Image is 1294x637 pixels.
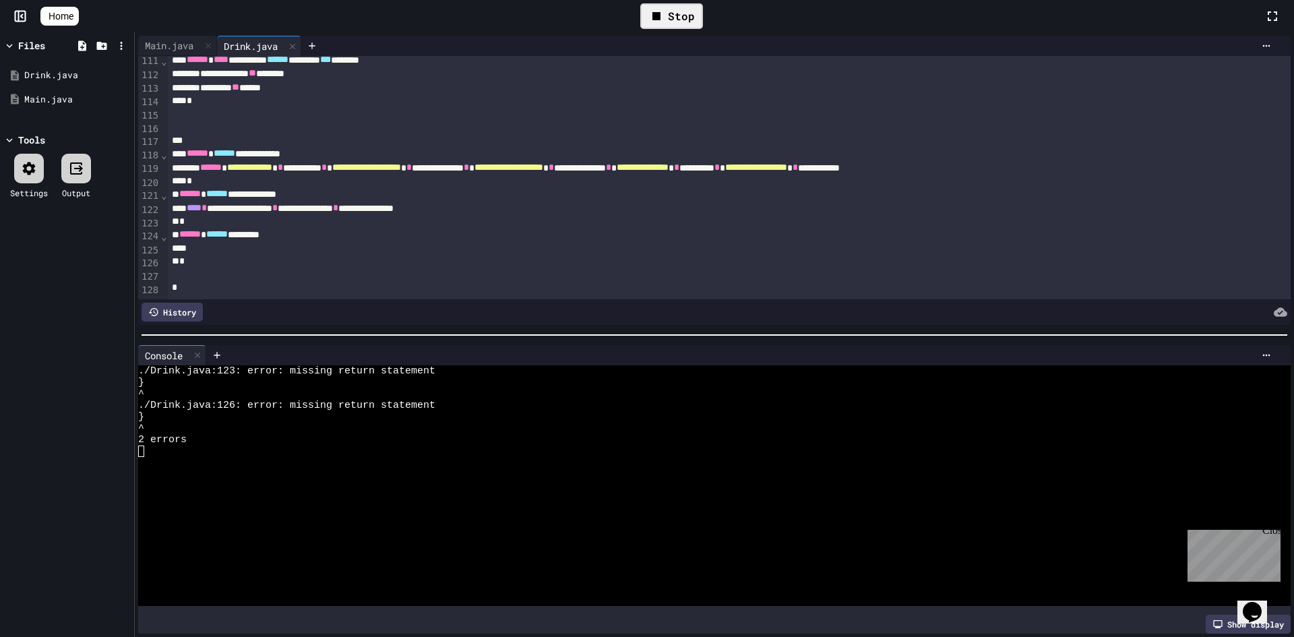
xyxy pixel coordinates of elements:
span: ./Drink.java:126: error: missing return statement [138,400,435,411]
span: Fold line [160,190,167,201]
div: Console [138,345,206,365]
div: Console [138,348,189,363]
div: Main.java [138,38,200,53]
div: 118 [138,149,160,162]
div: History [142,303,203,322]
div: Settings [10,187,48,199]
div: 123 [138,217,160,231]
div: 115 [138,109,160,123]
iframe: chat widget [1182,524,1281,582]
div: Drink.java [217,39,284,53]
span: } [138,377,144,388]
a: Home [40,7,79,26]
div: Main.java [138,36,217,56]
div: 122 [138,204,160,217]
div: Drink.java [24,69,129,82]
div: Show display [1206,615,1291,634]
div: Main.java [24,93,129,107]
span: ^ [138,423,144,434]
span: Fold line [160,231,167,242]
div: 127 [138,270,160,284]
div: 124 [138,230,160,243]
div: 113 [138,82,160,96]
div: 112 [138,69,160,82]
div: Chat with us now!Close [5,5,93,86]
div: 117 [138,135,160,149]
div: 121 [138,189,160,203]
span: ./Drink.java:123: error: missing return statement [138,365,435,377]
div: 114 [138,96,160,109]
div: 119 [138,162,160,176]
div: Tools [18,133,45,147]
span: Fold line [160,56,167,67]
div: 120 [138,177,160,190]
div: 128 [138,284,160,297]
span: Fold line [160,150,167,160]
div: 111 [138,55,160,68]
div: Drink.java [217,36,301,56]
span: ^ [138,388,144,400]
div: Output [62,187,90,199]
div: 116 [138,123,160,136]
div: Files [18,38,45,53]
div: 126 [138,257,160,270]
span: } [138,411,144,423]
span: Home [49,9,73,23]
span: 2 errors [138,434,187,446]
iframe: chat widget [1237,583,1281,624]
div: 125 [138,244,160,257]
div: Stop [640,3,703,29]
